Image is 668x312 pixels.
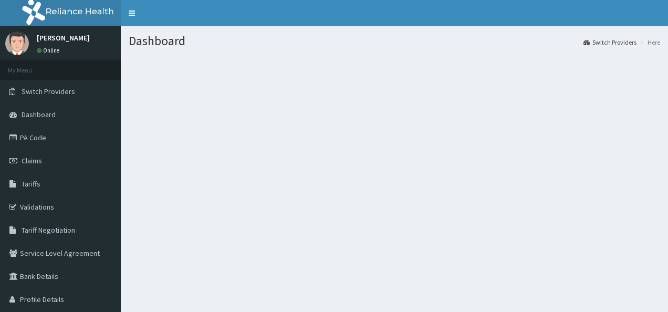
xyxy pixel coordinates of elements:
[22,156,42,165] span: Claims
[5,32,29,55] img: User Image
[37,34,90,41] p: [PERSON_NAME]
[22,225,75,235] span: Tariff Negotiation
[129,34,660,48] h1: Dashboard
[22,110,56,119] span: Dashboard
[22,87,75,96] span: Switch Providers
[638,38,660,47] li: Here
[22,179,40,189] span: Tariffs
[37,47,62,54] a: Online
[583,38,636,47] a: Switch Providers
